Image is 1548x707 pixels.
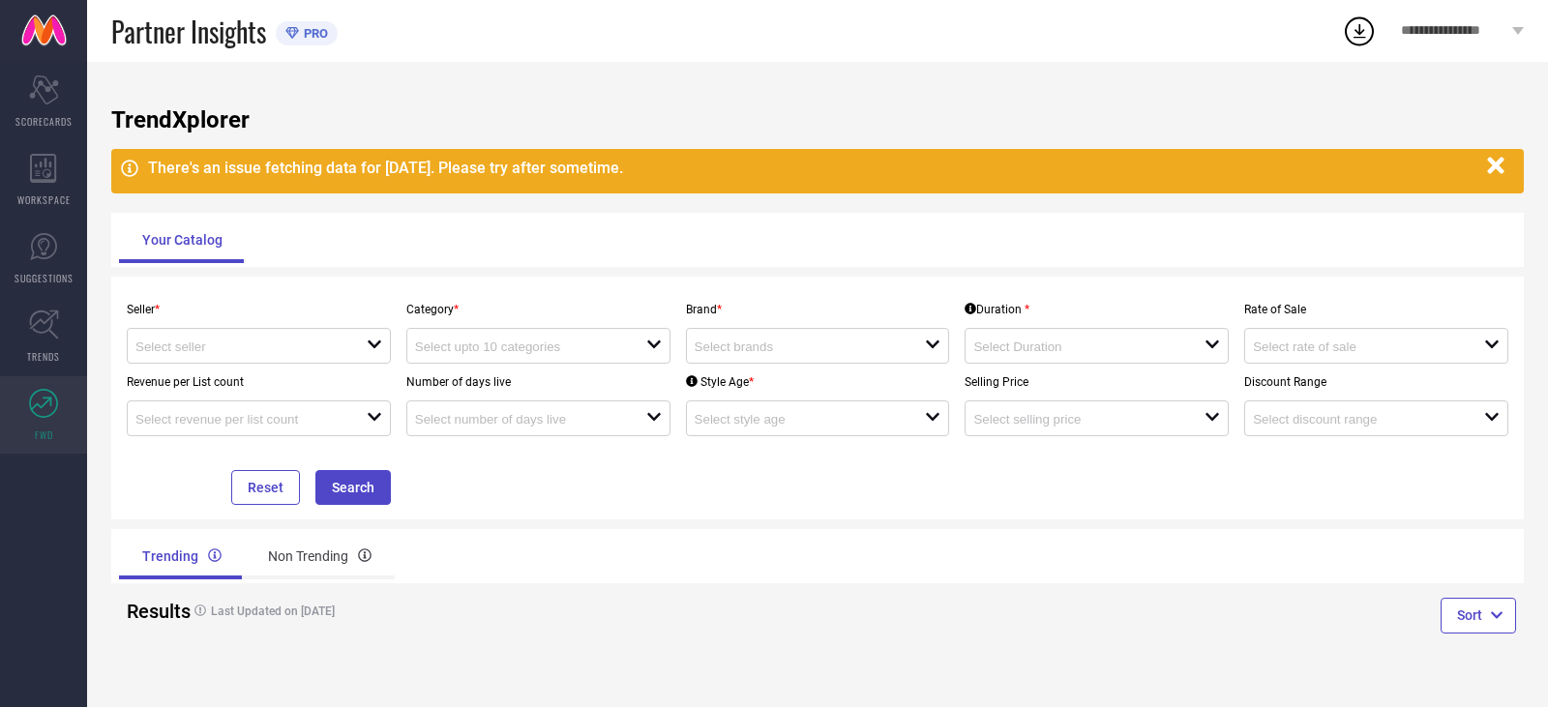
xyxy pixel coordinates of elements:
span: PRO [299,26,328,41]
span: SCORECARDS [15,114,73,129]
span: WORKSPACE [17,192,71,207]
button: Sort [1441,598,1516,633]
input: Select revenue per list count [135,412,343,427]
div: Duration [965,303,1029,316]
span: Partner Insights [111,12,266,51]
input: Select number of days live [415,412,623,427]
div: Your Catalog [119,217,246,263]
div: Trending [119,533,245,579]
input: Select seller [135,339,343,354]
p: Discount Range [1244,375,1508,389]
input: Select discount range [1253,412,1461,427]
p: Selling Price [965,375,1229,389]
p: Number of days live [406,375,670,389]
span: TRENDS [27,349,60,364]
span: SUGGESTIONS [15,271,74,285]
h2: Results [127,600,169,623]
div: Non Trending [245,533,395,579]
p: Seller [127,303,391,316]
button: Reset [231,470,300,505]
input: Select Duration [973,339,1181,354]
div: Style Age [686,375,754,389]
span: FWD [35,427,53,442]
input: Select selling price [973,412,1181,427]
h4: Last Updated on [DATE] [185,604,745,618]
p: Brand [686,303,950,316]
input: Select upto 10 categories [415,339,623,354]
button: Search [315,470,391,505]
input: Select rate of sale [1253,339,1461,354]
div: Open download list [1342,14,1377,48]
h1: TrendXplorer [111,106,1524,133]
input: Select brands [695,339,903,354]
p: Rate of Sale [1244,303,1508,316]
input: Select style age [695,412,903,427]
p: Category [406,303,670,316]
p: Revenue per List count [127,375,391,389]
div: There's an issue fetching data for [DATE]. Please try after sometime. [148,159,1477,177]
